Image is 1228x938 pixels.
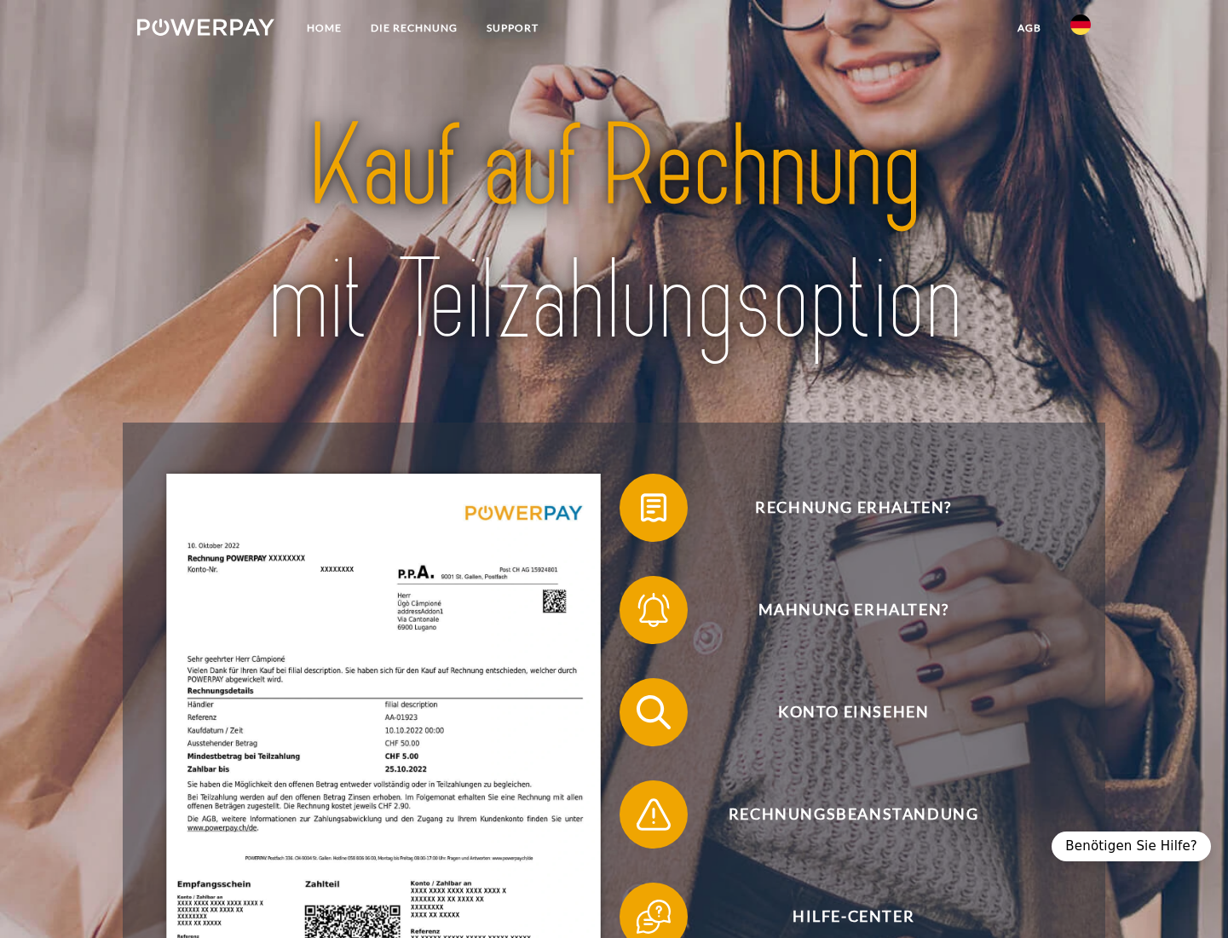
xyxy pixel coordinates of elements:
button: Rechnungsbeanstandung [620,780,1063,849]
img: qb_help.svg [632,895,675,938]
img: title-powerpay_de.svg [184,94,1044,374]
span: Rechnungsbeanstandung [644,780,1062,849]
span: Rechnung erhalten? [644,474,1062,542]
div: Benötigen Sie Hilfe? [1052,832,1211,861]
a: agb [1003,13,1056,43]
img: logo-powerpay-white.svg [137,19,274,36]
a: SUPPORT [472,13,553,43]
img: qb_warning.svg [632,793,675,836]
img: de [1070,14,1091,35]
button: Mahnung erhalten? [620,576,1063,644]
img: qb_bell.svg [632,589,675,631]
button: Konto einsehen [620,678,1063,746]
a: Home [292,13,356,43]
a: DIE RECHNUNG [356,13,472,43]
span: Konto einsehen [644,678,1062,746]
img: qb_bill.svg [632,486,675,529]
span: Mahnung erhalten? [644,576,1062,644]
button: Rechnung erhalten? [620,474,1063,542]
img: qb_search.svg [632,691,675,734]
